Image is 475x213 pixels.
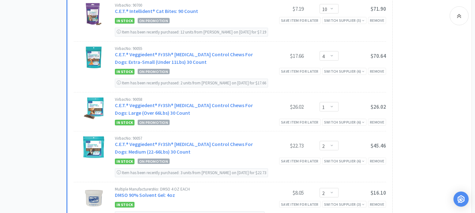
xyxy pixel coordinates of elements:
[256,5,304,13] div: $7.19
[279,158,321,164] div: Save item for later
[279,68,321,75] div: Save item for later
[115,141,253,155] a: C.E.T.® Veggiedent® Fr3Sh® [MEDICAL_DATA] Control Chews For Dogs: Medium (22-66Lbs) 30 Count
[138,18,170,23] span: On Promotion
[368,158,386,164] div: Remove
[371,142,386,149] span: $45.46
[324,158,365,164] div: Switch Supplier ( 6 )
[115,69,134,75] span: In Stock
[83,187,105,209] img: 23cc3afe748243a283fb0936d3939545_300477.jpeg
[115,202,134,208] span: In Stock
[371,52,386,59] span: $70.64
[115,159,134,164] span: In Stock
[115,79,268,88] div: Item has been recently purchased: 2 units from [PERSON_NAME] on [DATE] for $17.66
[115,3,256,7] div: Virbac No: 90700
[371,5,386,12] span: $71.90
[368,68,386,75] div: Remove
[115,28,268,37] div: Item has been recently purchased: 12 units from [PERSON_NAME] on [DATE] for $7.19
[368,201,386,208] div: Remove
[115,192,175,198] a: DMSO 90% Solvent Gel: 4oz
[256,189,304,197] div: $8.05
[279,119,321,125] div: Save item for later
[115,120,134,125] span: In Stock
[115,168,268,177] div: Item has been recently purchased: 3 units from [PERSON_NAME] on [DATE] for $22.73
[453,192,469,207] div: Open Intercom Messenger
[324,17,365,23] div: Switch Supplier ( 5 )
[279,17,321,24] div: Save item for later
[256,103,304,111] div: $26.02
[138,120,170,125] span: On Promotion
[115,51,253,65] a: C.E.T.® Veggiedent® Fr3Sh® [MEDICAL_DATA] Control Chews For Dogs: Extra-Small (Under 11Lbs) 30 Count
[371,103,386,110] span: $26.02
[115,102,253,116] a: C.E.T.® Veggiedent® Fr3Sh® [MEDICAL_DATA] Control Chews For Dogs: Large (Over 66Lbs) 30 Count
[324,201,365,207] div: Switch Supplier ( 3 )
[256,142,304,149] div: $22.73
[83,3,105,25] img: 53466bbde352429a9e8e0160da84b61c_393714.jpeg
[256,52,304,60] div: $17.66
[371,189,386,196] span: $16.10
[279,201,321,208] div: Save item for later
[138,159,170,164] span: On Promotion
[138,69,170,74] span: On Promotion
[115,97,256,101] div: Virbac No: 90058
[324,68,365,74] div: Switch Supplier ( 6 )
[115,46,256,51] div: Virbac No: 90055
[115,187,256,191] div: Multiple Manufacturers No: DMSO 4 OZ EACH
[83,97,105,119] img: 27dd99e0613c4b83b406fab6799d4cdc_263931.jpeg
[83,136,105,158] img: 590ece1a370b454b9844aa53dbce0e57_263961.jpeg
[115,8,198,14] a: C.E.T.® Intellident® Cat Bites: 90 Count
[368,119,386,125] div: Remove
[83,46,105,69] img: d3218bd6cf444c79926e905dedb8e92f_263937.jpeg
[368,17,386,24] div: Remove
[324,119,365,125] div: Switch Supplier ( 6 )
[115,18,134,24] span: In Stock
[115,136,256,140] div: Virbac No: 90057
